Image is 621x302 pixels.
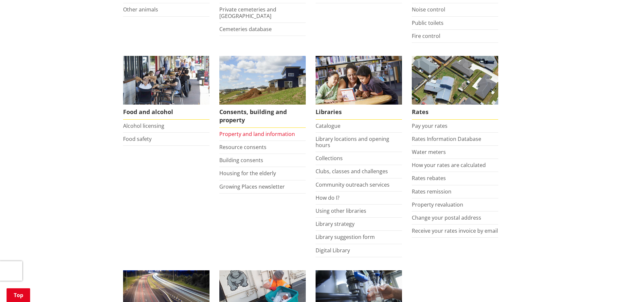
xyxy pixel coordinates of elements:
[412,175,446,182] a: Rates rebates
[316,155,343,162] a: Collections
[316,194,339,201] a: How do I?
[316,168,388,175] a: Clubs, classes and challenges
[123,122,164,129] a: Alcohol licensing
[7,288,30,302] a: Top
[316,56,402,105] img: Waikato District Council libraries
[219,157,263,164] a: Building consents
[316,207,366,214] a: Using other libraries
[316,247,350,254] a: Digital Library
[219,130,295,138] a: Property and land information
[412,201,463,208] a: Property revaluation
[316,135,389,149] a: Library locations and opening hours
[123,56,210,105] img: Food and Alcohol in the Waikato
[412,122,447,129] a: Pay your rates
[412,188,451,195] a: Rates remission
[412,32,440,40] a: Fire control
[412,214,481,221] a: Change your postal address
[123,6,158,13] a: Other animals
[219,56,306,128] a: New Pokeno housing development Consents, building and property
[316,56,402,120] a: Library membership is free to everyone who lives in the Waikato district. Libraries
[219,105,306,128] span: Consents, building and property
[412,135,481,143] a: Rates Information Database
[123,135,152,143] a: Food safety
[123,56,210,120] a: Food and Alcohol in the Waikato Food and alcohol
[412,6,445,13] a: Noise control
[316,233,375,241] a: Library suggestion form
[219,170,276,177] a: Housing for the elderly
[316,181,390,188] a: Community outreach services
[123,105,210,120] span: Food and alcohol
[412,148,446,156] a: Water meters
[219,183,285,190] a: Growing Places newsletter
[412,105,498,120] span: Rates
[412,227,498,234] a: Receive your rates invoice by email
[219,25,272,33] a: Cemeteries database
[412,56,498,105] img: Rates-thumbnail
[412,161,486,169] a: How your rates are calculated
[412,19,444,26] a: Public toilets
[316,122,340,129] a: Catalogue
[412,56,498,120] a: Pay your rates online Rates
[219,56,306,105] img: Land and property thumbnail
[316,220,355,227] a: Library strategy
[219,6,276,19] a: Private cemeteries and [GEOGRAPHIC_DATA]
[591,275,614,298] iframe: Messenger Launcher
[219,143,266,151] a: Resource consents
[316,105,402,120] span: Libraries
